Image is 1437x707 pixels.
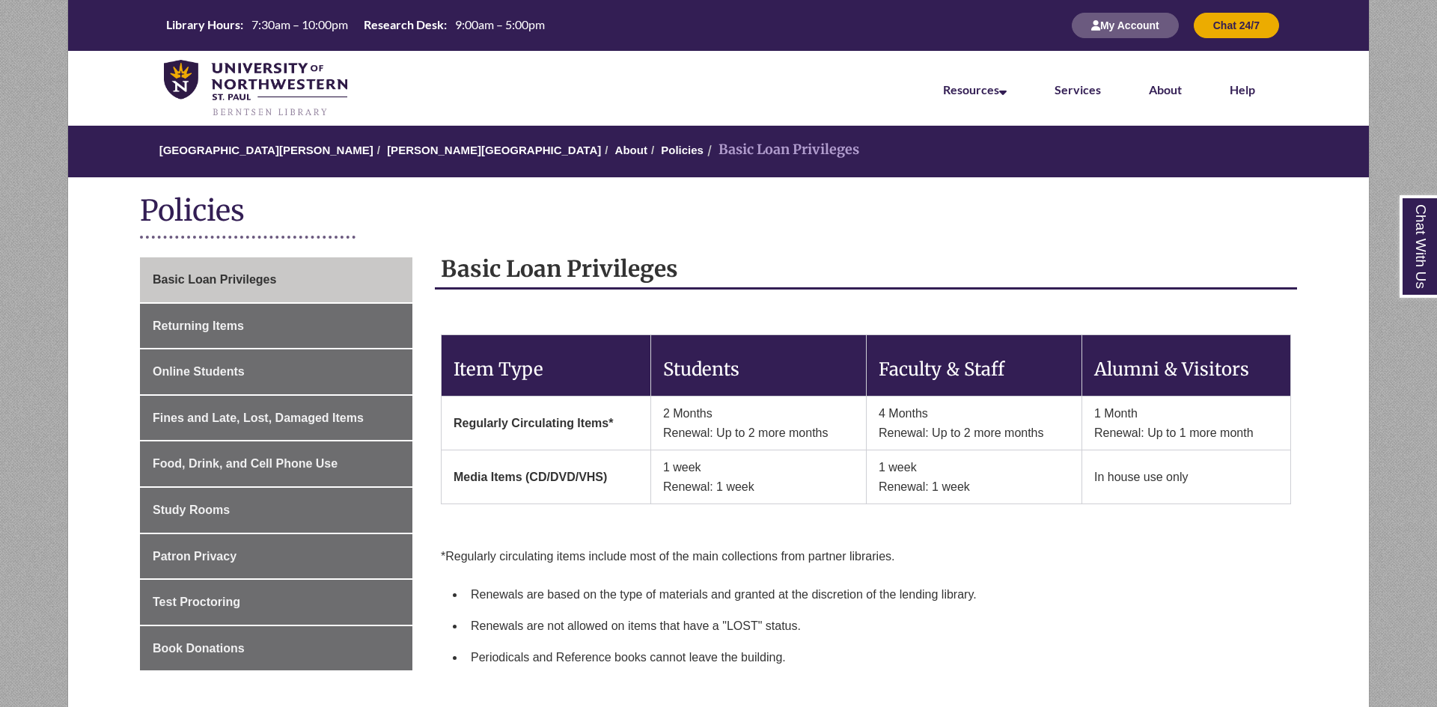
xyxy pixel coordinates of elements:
[140,580,412,625] a: Test Proctoring
[663,358,854,381] h3: Students
[879,358,1070,381] h3: Faculty & Staff
[160,16,551,33] table: Hours Today
[455,17,545,31] span: 9:00am – 5:00pm
[153,596,240,608] span: Test Proctoring
[153,457,338,470] span: Food, Drink, and Cell Phone Use
[358,16,449,33] th: Research Desk:
[140,626,412,671] a: Book Donations
[866,450,1081,504] td: 1 week Renewal: 1 week
[140,534,412,579] a: Patron Privacy
[441,542,1291,572] p: *Regularly circulating items include most of the main collections from partner libraries.
[140,349,412,394] a: Online Students
[153,411,364,424] span: Fines and Late, Lost, Damaged Items
[442,397,651,450] th: Regularly Circulating Items*
[1055,82,1101,97] a: Services
[159,144,373,156] a: [GEOGRAPHIC_DATA][PERSON_NAME]
[465,610,1291,642] li: Renewals are not allowed on items that have a "LOST" status.
[140,257,412,302] a: Basic Loan Privileges
[1230,82,1255,97] a: Help
[650,397,866,450] td: 2 Months Renewal: Up to 2 more months
[140,257,412,670] div: Guide Page Menu
[1082,450,1291,504] td: In house use only
[661,144,704,156] a: Policies
[454,358,638,381] h3: Item Type
[442,450,651,504] th: Media Items (CD/DVD/VHS)
[650,450,866,504] td: 1 week Renewal: 1 week
[435,250,1297,290] h2: Basic Loan Privileges
[160,16,245,33] th: Library Hours:
[866,397,1081,450] td: 4 Months Renewal: Up to 2 more months
[140,488,412,533] a: Study Rooms
[160,16,551,34] a: Hours Today
[140,192,1297,232] h1: Policies
[943,82,1007,97] a: Resources
[1072,19,1179,31] a: My Account
[387,144,601,156] a: [PERSON_NAME][GEOGRAPHIC_DATA]
[465,642,1291,673] li: Periodicals and Reference books cannot leave the building.
[153,365,245,378] span: Online Students
[1094,358,1278,381] h3: Alumni & Visitors
[164,60,347,118] img: UNWSP Library Logo
[140,441,412,486] a: Food, Drink, and Cell Phone Use
[1072,13,1179,38] button: My Account
[1194,13,1279,38] button: Chat 24/7
[153,550,237,563] span: Patron Privacy
[1149,82,1182,97] a: About
[153,642,245,655] span: Book Donations
[465,579,1291,610] li: Renewals are based on the type of materials and granted at the discretion of the lending library.
[153,273,276,286] span: Basic Loan Privileges
[704,139,859,161] li: Basic Loan Privileges
[1194,19,1279,31] a: Chat 24/7
[153,319,244,332] span: Returning Items
[1082,397,1291,450] td: 1 Month Renewal: Up to 1 more month
[140,396,412,441] a: Fines and Late, Lost, Damaged Items
[251,17,348,31] span: 7:30am – 10:00pm
[140,304,412,349] a: Returning Items
[153,504,230,516] span: Study Rooms
[615,144,647,156] a: About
